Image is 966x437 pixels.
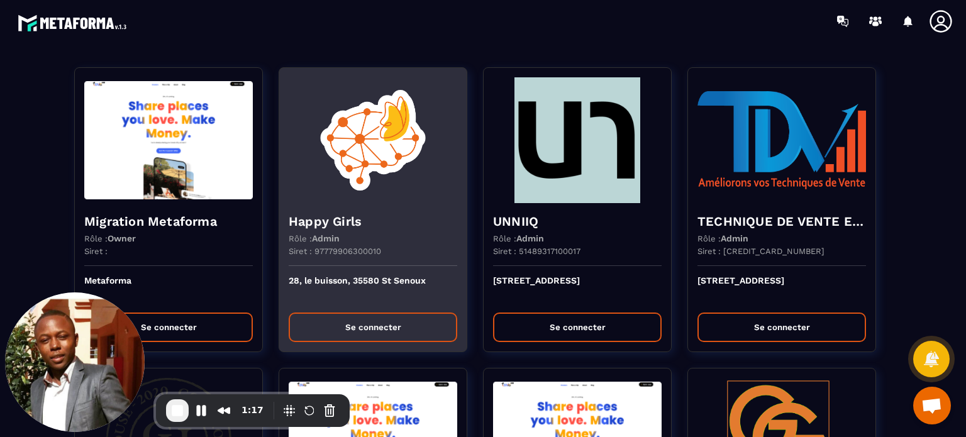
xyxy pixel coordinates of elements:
img: logo [18,11,131,35]
span: Admin [721,233,748,243]
p: Siret : [CREDIT_CARD_NUMBER] [697,246,824,256]
h4: UNNIIQ [493,213,662,230]
div: Ouvrir le chat [913,387,951,424]
img: funnel-background [289,77,457,203]
span: Owner [108,233,136,243]
p: Rôle : [84,233,136,243]
h4: Happy Girls [289,213,457,230]
img: funnel-background [697,77,866,203]
button: Se connecter [493,313,662,342]
p: Rôle : [289,233,340,243]
button: Se connecter [289,313,457,342]
h4: TECHNIQUE DE VENTE EDITION [697,213,866,230]
img: funnel-background [84,77,253,203]
p: [STREET_ADDRESS] [493,275,662,303]
button: Se connecter [697,313,866,342]
span: Admin [312,233,340,243]
button: Se connecter [84,313,253,342]
span: Admin [516,233,544,243]
p: 28, le buisson, 35580 St Senoux [289,275,457,303]
p: Siret : 97779906300010 [289,246,381,256]
p: [STREET_ADDRESS] [697,275,866,303]
p: Rôle : [493,233,544,243]
p: Metaforma [84,275,253,303]
p: Rôle : [697,233,748,243]
p: Siret : 51489317100017 [493,246,580,256]
img: funnel-background [493,77,662,203]
p: Siret : [84,246,108,256]
h4: Migration Metaforma [84,213,253,230]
